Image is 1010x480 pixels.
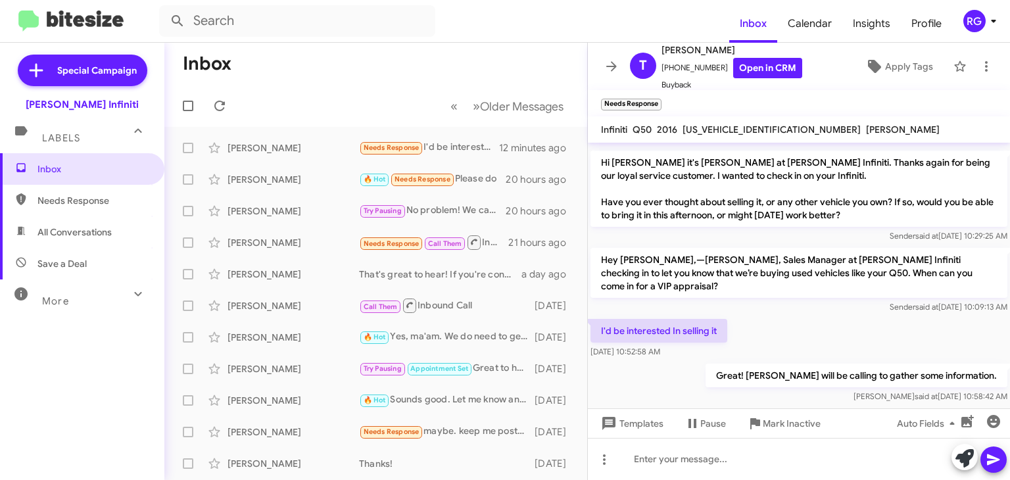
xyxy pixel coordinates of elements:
[866,124,940,135] span: [PERSON_NAME]
[364,175,386,183] span: 🔥 Hot
[901,5,952,43] a: Profile
[915,391,938,401] span: said at
[359,424,535,439] div: maybe. keep me posted on any promotions on the new QX 80.
[535,425,577,439] div: [DATE]
[364,396,386,404] span: 🔥 Hot
[465,93,571,120] button: Next
[639,55,647,76] span: T
[364,364,402,373] span: Try Pausing
[37,257,87,270] span: Save a Deal
[588,412,674,435] button: Templates
[183,53,231,74] h1: Inbox
[590,319,727,343] p: I'd be interested In selling it
[359,268,521,281] div: That's great to hear! If you're considering an SUV, we have a variety of options. Would you like ...
[661,42,802,58] span: [PERSON_NAME]
[590,151,1007,227] p: Hi [PERSON_NAME] it's [PERSON_NAME] at [PERSON_NAME] Infiniti. Thanks again for being our loyal s...
[535,394,577,407] div: [DATE]
[700,412,726,435] span: Pause
[364,143,420,152] span: Needs Response
[359,297,535,314] div: Inbound Call
[18,55,147,86] a: Special Campaign
[661,78,802,91] span: Buyback
[364,302,398,311] span: Call Them
[657,124,677,135] span: 2016
[364,239,420,248] span: Needs Response
[886,412,971,435] button: Auto Fields
[42,132,80,144] span: Labels
[359,203,506,218] div: No problem! We can schedule an appointment for next week. Just let me know what day and time work...
[963,10,986,32] div: RG
[443,93,466,120] button: Previous
[683,124,861,135] span: [US_VEHICLE_IDENTIFICATION_NUMBER]
[228,268,359,281] div: [PERSON_NAME]
[37,226,112,239] span: All Conversations
[674,412,736,435] button: Pause
[228,425,359,439] div: [PERSON_NAME]
[359,234,508,251] div: Inbound Call
[733,58,802,78] a: Open in CRM
[450,98,458,114] span: «
[359,329,535,345] div: Yes, ma'am. We do need to get it in to make sure it is clear from issue.
[601,124,627,135] span: Infiniti
[854,391,1007,401] span: [PERSON_NAME] [DATE] 10:58:42 AM
[890,302,1007,312] span: Sender [DATE] 10:09:13 AM
[228,394,359,407] div: [PERSON_NAME]
[359,140,499,155] div: I'd be interested In selling it
[535,457,577,470] div: [DATE]
[535,299,577,312] div: [DATE]
[850,55,947,78] button: Apply Tags
[706,364,1007,387] p: Great! [PERSON_NAME] will be calling to gather some information.
[590,347,660,356] span: [DATE] 10:52:58 AM
[359,393,535,408] div: Sounds good. Let me know and we can meet. Thank you!
[506,204,577,218] div: 20 hours ago
[428,239,462,248] span: Call Them
[228,299,359,312] div: [PERSON_NAME]
[508,236,577,249] div: 21 hours ago
[228,457,359,470] div: [PERSON_NAME]
[37,162,149,176] span: Inbox
[364,206,402,215] span: Try Pausing
[480,99,564,114] span: Older Messages
[228,236,359,249] div: [PERSON_NAME]
[159,5,435,37] input: Search
[506,173,577,186] div: 20 hours ago
[359,457,535,470] div: Thanks!
[661,58,802,78] span: [PHONE_NUMBER]
[364,427,420,436] span: Needs Response
[473,98,480,114] span: »
[521,268,577,281] div: a day ago
[359,172,506,187] div: Please do
[228,362,359,375] div: [PERSON_NAME]
[598,412,663,435] span: Templates
[535,362,577,375] div: [DATE]
[729,5,777,43] a: Inbox
[915,231,938,241] span: said at
[228,331,359,344] div: [PERSON_NAME]
[897,412,960,435] span: Auto Fields
[777,5,842,43] a: Calendar
[364,333,386,341] span: 🔥 Hot
[228,141,359,155] div: [PERSON_NAME]
[952,10,996,32] button: RG
[57,64,137,77] span: Special Campaign
[42,295,69,307] span: More
[842,5,901,43] a: Insights
[763,412,821,435] span: Mark Inactive
[359,361,535,376] div: Great to hear you're still interested! Let's schedule a time for next week that works for you to ...
[601,99,661,110] small: Needs Response
[37,194,149,207] span: Needs Response
[499,141,577,155] div: 12 minutes ago
[890,231,1007,241] span: Sender [DATE] 10:29:25 AM
[590,248,1007,298] p: Hey [PERSON_NAME],—[PERSON_NAME], Sales Manager at [PERSON_NAME] Infiniti checking in to let you ...
[633,124,652,135] span: Q50
[915,302,938,312] span: said at
[26,98,139,111] div: [PERSON_NAME] Infiniti
[228,204,359,218] div: [PERSON_NAME]
[736,412,831,435] button: Mark Inactive
[535,331,577,344] div: [DATE]
[410,364,468,373] span: Appointment Set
